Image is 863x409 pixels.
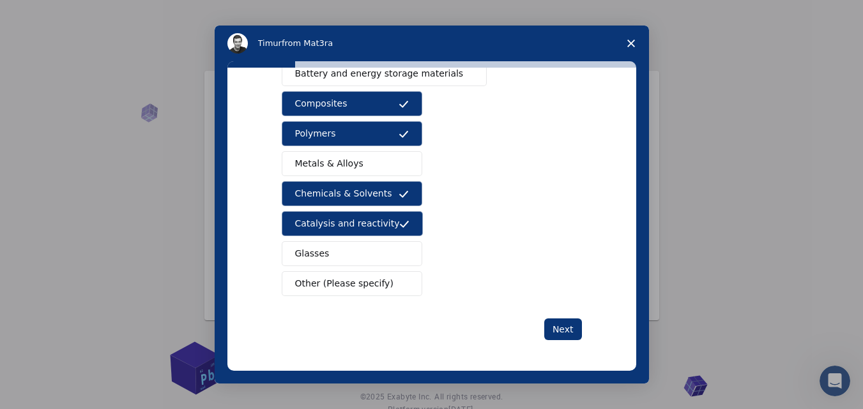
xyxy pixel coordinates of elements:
[282,241,422,266] button: Glasses
[282,121,422,146] button: Polymers
[295,247,330,260] span: Glasses
[544,318,582,340] button: Next
[282,151,422,176] button: Metals & Alloys
[26,9,72,20] span: Support
[282,38,333,48] span: from Mat3ra
[295,127,336,140] span: Polymers
[282,61,487,86] button: Battery and energy storage materials
[227,33,248,54] img: Profile image for Timur
[282,181,422,206] button: Chemicals & Solvents
[258,38,282,48] span: Timur
[295,157,363,170] span: Metals & Alloys
[295,67,464,80] span: Battery and energy storage materials
[613,26,649,61] span: Close survey
[295,217,400,230] span: Catalysis and reactivity
[295,277,393,290] span: Other (Please specify)
[282,271,422,296] button: Other (Please specify)
[295,187,392,200] span: Chemicals & Solvents
[282,91,422,116] button: Composites
[295,97,347,110] span: Composites
[282,211,424,236] button: Catalysis and reactivity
